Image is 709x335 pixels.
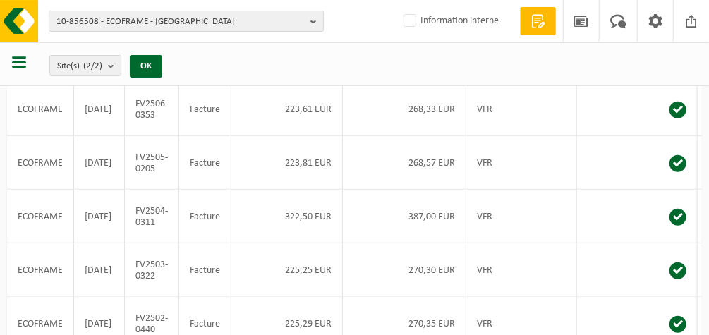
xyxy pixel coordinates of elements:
[49,55,121,76] button: Site(s)(2/2)
[179,136,231,190] td: Facture
[74,136,125,190] td: [DATE]
[401,11,499,32] label: Information interne
[74,190,125,243] td: [DATE]
[231,83,343,136] td: 223,61 EUR
[74,83,125,136] td: [DATE]
[343,243,466,297] td: 270,30 EUR
[179,243,231,297] td: Facture
[466,190,577,243] td: VFR
[466,243,577,297] td: VFR
[7,243,74,297] td: ECOFRAME
[125,243,179,297] td: FV2503-0322
[74,243,125,297] td: [DATE]
[125,190,179,243] td: FV2504-0311
[343,136,466,190] td: 268,57 EUR
[231,190,343,243] td: 322,50 EUR
[466,136,577,190] td: VFR
[130,55,162,78] button: OK
[49,11,324,32] button: 10-856508 - ECOFRAME - [GEOGRAPHIC_DATA]
[466,83,577,136] td: VFR
[56,11,305,32] span: 10-856508 - ECOFRAME - [GEOGRAPHIC_DATA]
[343,83,466,136] td: 268,33 EUR
[125,136,179,190] td: FV2505-0205
[83,61,102,71] count: (2/2)
[179,190,231,243] td: Facture
[7,83,74,136] td: ECOFRAME
[7,136,74,190] td: ECOFRAME
[179,83,231,136] td: Facture
[231,136,343,190] td: 223,81 EUR
[125,83,179,136] td: FV2506-0353
[231,243,343,297] td: 225,25 EUR
[7,190,74,243] td: ECOFRAME
[343,190,466,243] td: 387,00 EUR
[57,56,102,77] span: Site(s)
